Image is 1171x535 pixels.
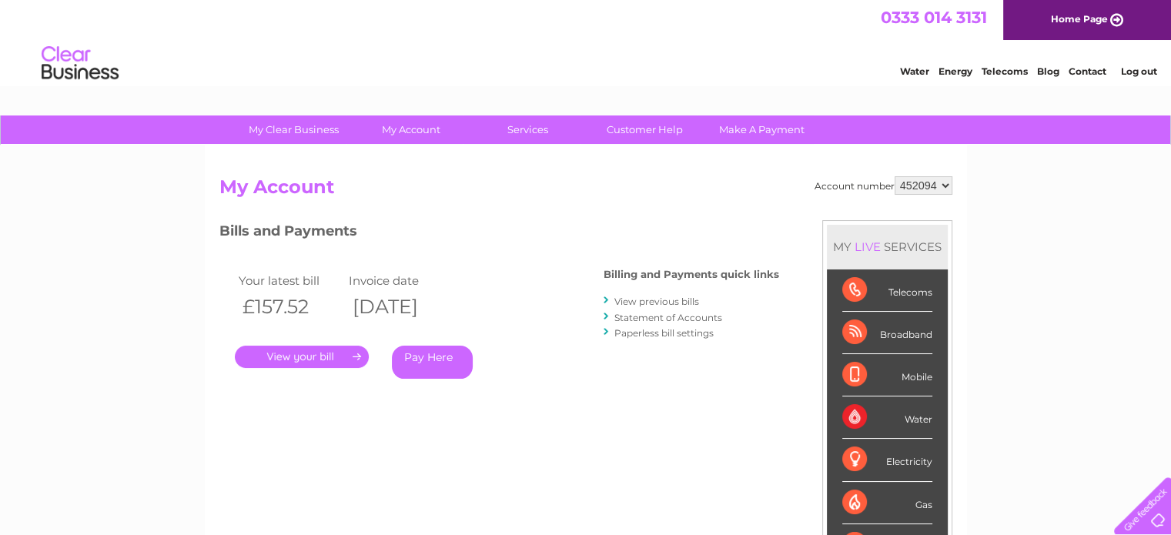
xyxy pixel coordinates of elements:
a: Paperless bill settings [614,327,714,339]
a: My Clear Business [230,115,357,144]
a: Pay Here [392,346,473,379]
td: Your latest bill [235,270,346,291]
a: Energy [938,65,972,77]
div: MY SERVICES [827,225,948,269]
a: Make A Payment [698,115,825,144]
a: Blog [1037,65,1059,77]
a: . [235,346,369,368]
img: logo.png [41,40,119,87]
td: Invoice date [345,270,456,291]
a: Telecoms [982,65,1028,77]
h3: Bills and Payments [219,220,779,247]
th: £157.52 [235,291,346,323]
a: My Account [347,115,474,144]
th: [DATE] [345,291,456,323]
h4: Billing and Payments quick links [604,269,779,280]
div: Telecoms [842,269,932,312]
a: View previous bills [614,296,699,307]
a: 0333 014 3131 [881,8,987,27]
div: Electricity [842,439,932,481]
a: Water [900,65,929,77]
div: Gas [842,482,932,524]
div: Account number [815,176,952,195]
a: Statement of Accounts [614,312,722,323]
div: Mobile [842,354,932,396]
div: Broadband [842,312,932,354]
div: Water [842,396,932,439]
a: Contact [1069,65,1106,77]
a: Customer Help [581,115,708,144]
div: Clear Business is a trading name of Verastar Limited (registered in [GEOGRAPHIC_DATA] No. 3667643... [222,8,950,75]
div: LIVE [851,239,884,254]
a: Services [464,115,591,144]
h2: My Account [219,176,952,206]
a: Log out [1120,65,1156,77]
